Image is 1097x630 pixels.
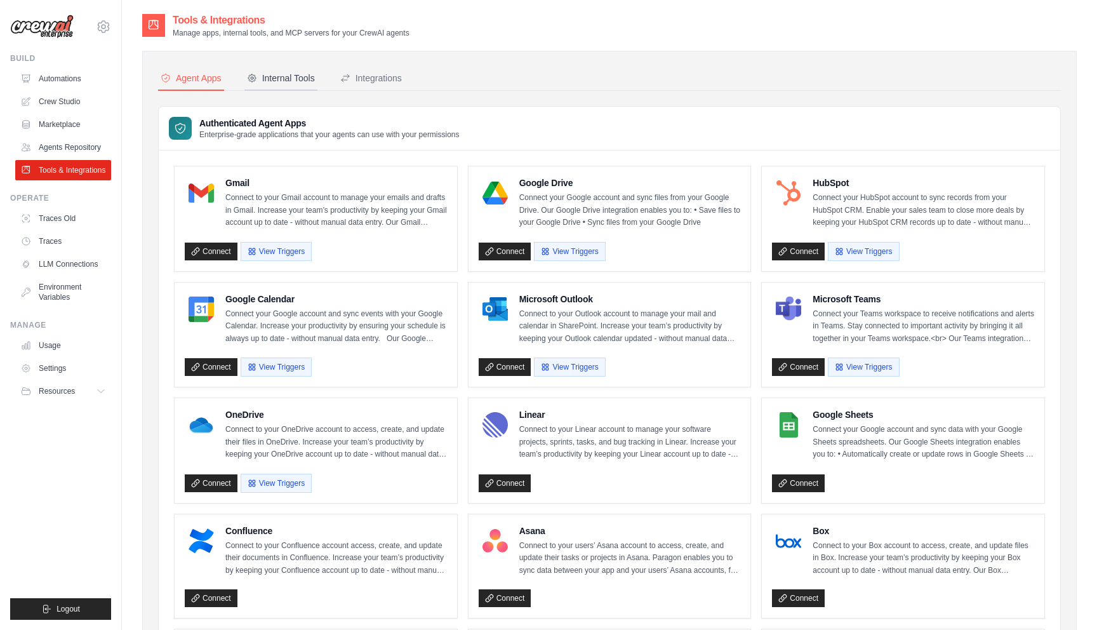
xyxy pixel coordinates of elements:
[15,91,111,112] a: Crew Studio
[482,180,508,206] img: Google Drive Logo
[482,528,508,554] img: Asana Logo
[241,242,312,261] button: View Triggers
[15,277,111,307] a: Environment Variables
[15,358,111,379] a: Settings
[776,297,801,322] img: Microsoft Teams Logo
[225,192,447,229] p: Connect to your Gmail account to manage your emails and drafts in Gmail. Increase your team’s pro...
[161,72,222,84] div: Agent Apps
[519,540,741,577] p: Connect to your users’ Asana account to access, create, and update their tasks or projects in Asa...
[15,254,111,274] a: LLM Connections
[813,408,1034,421] h4: Google Sheets
[519,408,741,421] h4: Linear
[10,598,111,620] button: Logout
[15,208,111,229] a: Traces Old
[10,53,111,64] div: Build
[776,412,801,438] img: Google Sheets Logo
[15,160,111,180] a: Tools & Integrations
[225,525,447,537] h4: Confluence
[828,358,899,377] button: View Triggers
[10,193,111,203] div: Operate
[173,13,409,28] h2: Tools & Integrations
[244,67,317,91] button: Internal Tools
[482,412,508,438] img: Linear Logo
[479,358,531,376] a: Connect
[15,335,111,356] a: Usage
[10,15,74,39] img: Logo
[185,474,237,492] a: Connect
[338,67,404,91] button: Integrations
[776,180,801,206] img: HubSpot Logo
[776,528,801,554] img: Box Logo
[772,589,825,607] a: Connect
[199,130,460,140] p: Enterprise-grade applications that your agents can use with your permissions
[15,231,111,251] a: Traces
[534,358,605,377] button: View Triggers
[185,589,237,607] a: Connect
[479,243,531,260] a: Connect
[813,293,1034,305] h4: Microsoft Teams
[479,474,531,492] a: Connect
[189,412,214,438] img: OneDrive Logo
[519,192,741,229] p: Connect your Google account and sync files from your Google Drive. Our Google Drive integration e...
[479,589,531,607] a: Connect
[173,28,409,38] p: Manage apps, internal tools, and MCP servers for your CrewAI agents
[772,474,825,492] a: Connect
[10,320,111,330] div: Manage
[813,192,1034,229] p: Connect your HubSpot account to sync records from your HubSpot CRM. Enable your sales team to clo...
[15,137,111,157] a: Agents Repository
[482,297,508,322] img: Microsoft Outlook Logo
[185,243,237,260] a: Connect
[225,408,447,421] h4: OneDrive
[158,67,224,91] button: Agent Apps
[813,424,1034,461] p: Connect your Google account and sync data with your Google Sheets spreadsheets. Our Google Sheets...
[225,177,447,189] h4: Gmail
[15,381,111,401] button: Resources
[828,242,899,261] button: View Triggers
[813,540,1034,577] p: Connect to your Box account to access, create, and update files in Box. Increase your team’s prod...
[189,180,214,206] img: Gmail Logo
[15,114,111,135] a: Marketplace
[813,525,1034,537] h4: Box
[225,424,447,461] p: Connect to your OneDrive account to access, create, and update their files in OneDrive. Increase ...
[185,358,237,376] a: Connect
[519,308,741,345] p: Connect to your Outlook account to manage your mail and calendar in SharePoint. Increase your tea...
[241,358,312,377] button: View Triggers
[189,297,214,322] img: Google Calendar Logo
[247,72,315,84] div: Internal Tools
[519,177,741,189] h4: Google Drive
[519,293,741,305] h4: Microsoft Outlook
[225,308,447,345] p: Connect your Google account and sync events with your Google Calendar. Increase your productivity...
[189,528,214,554] img: Confluence Logo
[199,117,460,130] h3: Authenticated Agent Apps
[340,72,402,84] div: Integrations
[519,424,741,461] p: Connect to your Linear account to manage your software projects, sprints, tasks, and bug tracking...
[813,177,1034,189] h4: HubSpot
[519,525,741,537] h4: Asana
[57,604,80,614] span: Logout
[225,293,447,305] h4: Google Calendar
[813,308,1034,345] p: Connect your Teams workspace to receive notifications and alerts in Teams. Stay connected to impo...
[39,386,75,396] span: Resources
[225,540,447,577] p: Connect to your Confluence account access, create, and update their documents in Confluence. Incr...
[772,243,825,260] a: Connect
[772,358,825,376] a: Connect
[15,69,111,89] a: Automations
[241,474,312,493] button: View Triggers
[534,242,605,261] button: View Triggers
